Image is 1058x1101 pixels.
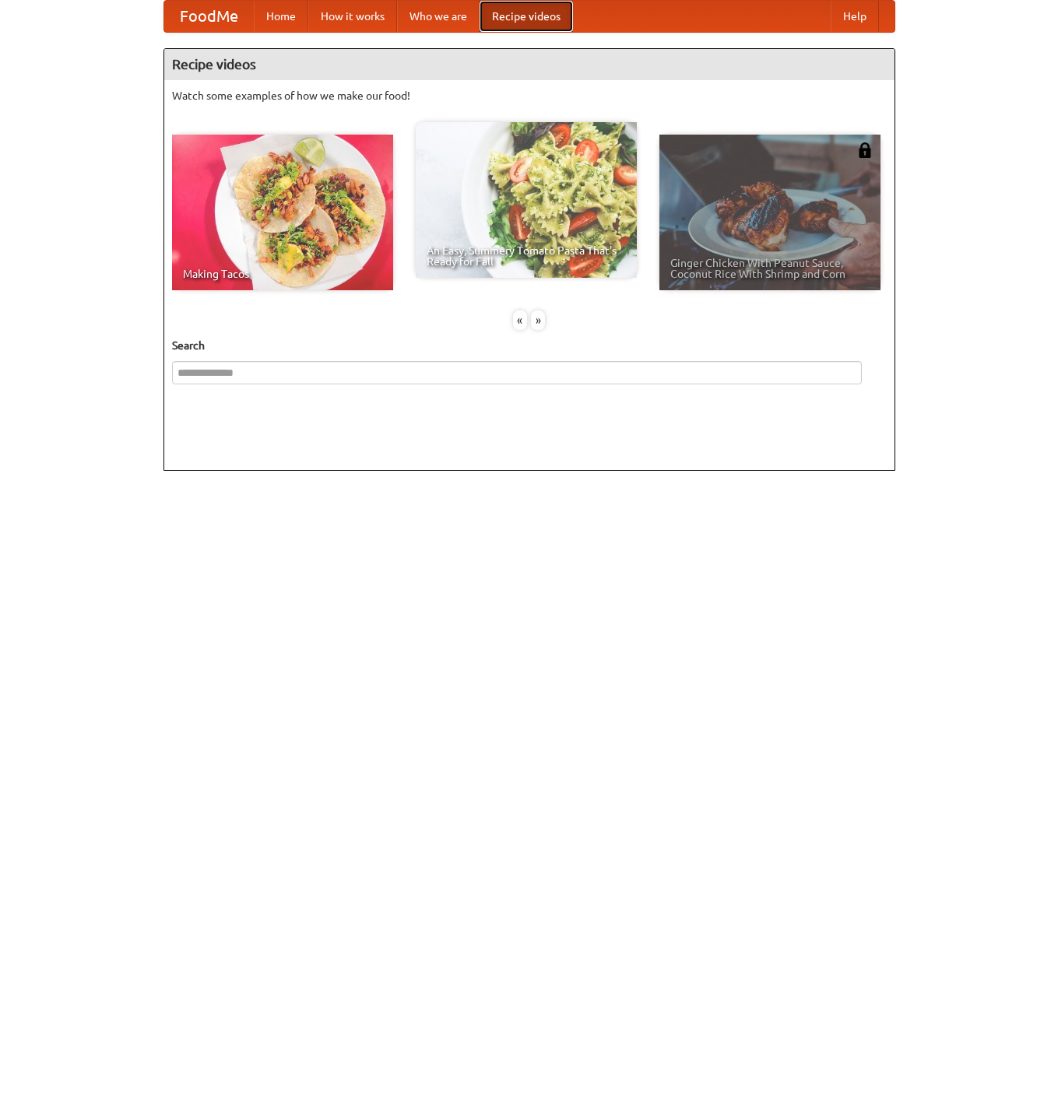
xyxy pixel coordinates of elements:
span: An Easy, Summery Tomato Pasta That's Ready for Fall [427,245,626,267]
p: Watch some examples of how we make our food! [172,88,887,103]
a: An Easy, Summery Tomato Pasta That's Ready for Fall [416,122,637,278]
a: How it works [308,1,397,32]
a: Home [254,1,308,32]
h4: Recipe videos [164,49,895,80]
span: Making Tacos [183,268,382,279]
div: » [531,310,545,330]
a: Who we are [397,1,480,32]
div: « [513,310,527,330]
img: 483408.png [857,142,873,158]
a: Making Tacos [172,135,393,290]
a: FoodMe [164,1,254,32]
a: Help [831,1,879,32]
h5: Search [172,338,887,353]
a: Recipe videos [480,1,573,32]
